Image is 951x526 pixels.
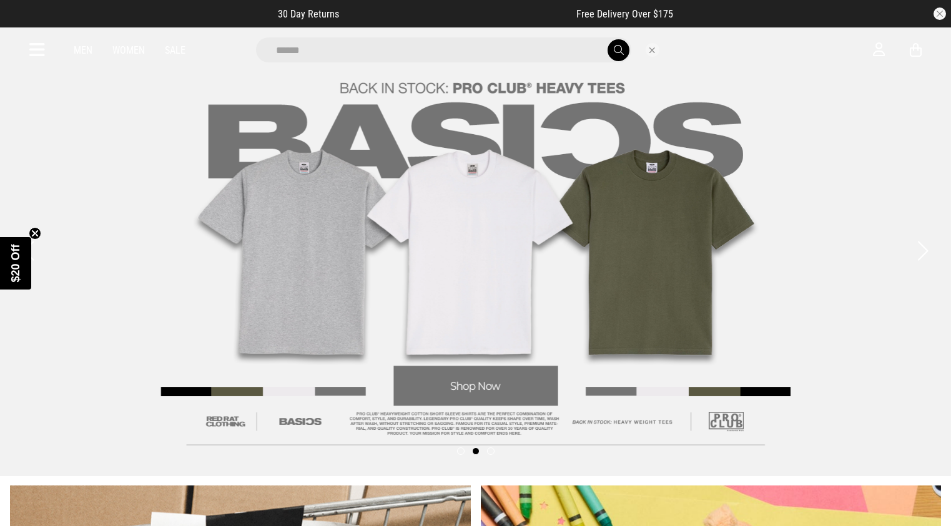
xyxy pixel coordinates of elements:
[112,44,145,56] a: Women
[646,43,659,57] button: Close search
[29,227,41,240] button: Close teaser
[9,244,22,282] span: $20 Off
[364,7,551,20] iframe: Customer reviews powered by Trustpilot
[576,8,673,20] span: Free Delivery Over $175
[165,44,185,56] a: Sale
[914,237,931,265] button: Next slide
[74,44,92,56] a: Men
[278,8,339,20] span: 30 Day Returns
